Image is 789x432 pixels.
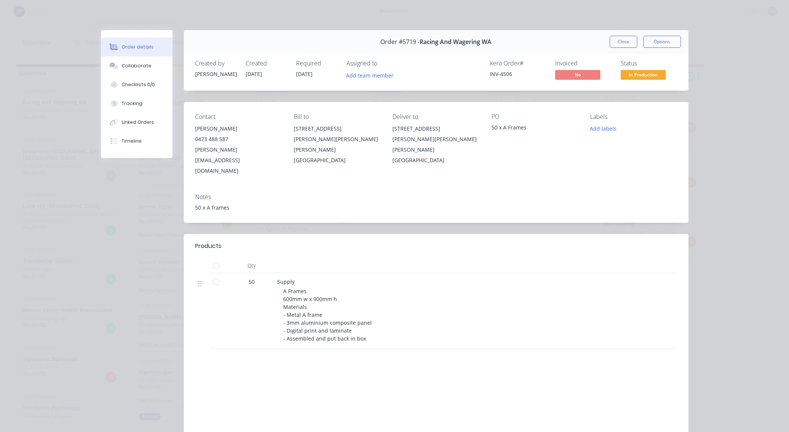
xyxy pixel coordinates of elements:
div: [STREET_ADDRESS][PERSON_NAME][PERSON_NAME][PERSON_NAME][GEOGRAPHIC_DATA] [392,123,479,166]
div: Created [246,60,287,67]
div: [PERSON_NAME] [195,70,237,78]
span: Racing And Wagering WA [420,38,491,46]
div: Qty [229,258,274,273]
div: Invoiced [555,60,612,67]
button: Tracking [101,94,172,113]
div: [PERSON_NAME] [195,123,282,134]
button: Checklists 0/0 [101,75,172,94]
div: [STREET_ADDRESS][PERSON_NAME][PERSON_NAME][PERSON_NAME][GEOGRAPHIC_DATA] [294,123,380,166]
div: 50 x A Frames [491,123,578,134]
span: Order #5719 - [380,38,420,46]
button: Timeline [101,132,172,151]
div: [PERSON_NAME][GEOGRAPHIC_DATA] [392,145,479,166]
div: Created by [195,60,237,67]
div: Contact [195,113,282,120]
div: Order details [122,44,154,50]
span: [DATE] [246,70,262,78]
div: [PERSON_NAME]0473 488 587[PERSON_NAME][EMAIL_ADDRESS][DOMAIN_NAME] [195,123,282,176]
div: Linked Orders [122,119,154,126]
span: A Frames 600mm w x 900mm h Materials - Metal A frame - 3mm aluminium composite panel - Digital pr... [283,287,373,342]
div: Required [296,60,337,67]
div: Labels [590,113,677,120]
button: Collaborate [101,56,172,75]
button: Add team member [346,70,398,80]
div: INV-4506 [490,70,546,78]
div: Tracking [122,100,142,107]
button: Options [643,36,681,48]
button: Add labels [586,123,621,134]
button: Add team member [342,70,397,80]
span: No [555,70,600,79]
div: Notes [195,193,677,201]
div: Deliver to [392,113,479,120]
div: PO [491,113,578,120]
div: 0473 488 587 [195,134,282,145]
button: Linked Orders [101,113,172,132]
div: Status [621,60,677,67]
div: Bill to [294,113,380,120]
div: Products [195,242,221,251]
span: 50 [249,278,255,286]
div: [PERSON_NAME][EMAIL_ADDRESS][DOMAIN_NAME] [195,145,282,176]
div: Collaborate [122,62,151,69]
div: [PERSON_NAME][GEOGRAPHIC_DATA] [294,145,380,166]
div: Timeline [122,138,142,145]
div: Checklists 0/0 [122,81,155,88]
button: Order details [101,38,172,56]
span: Supply [277,278,295,285]
button: In Production [621,70,666,81]
span: In Production [621,70,666,79]
div: Xero Order # [490,60,546,67]
span: [DATE] [296,70,313,78]
button: Close [610,36,637,48]
div: 50 x A frames [195,204,677,211]
div: Assigned to [346,60,422,67]
div: [STREET_ADDRESS][PERSON_NAME][PERSON_NAME] [392,123,479,145]
div: [STREET_ADDRESS][PERSON_NAME][PERSON_NAME] [294,123,380,145]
